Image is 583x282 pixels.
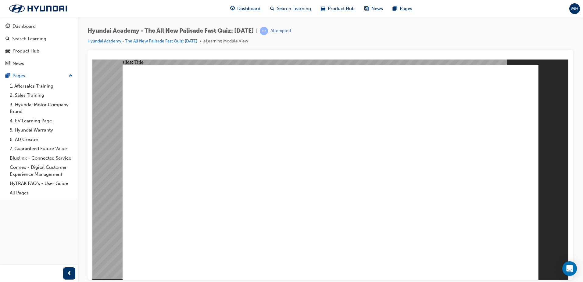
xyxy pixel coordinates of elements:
img: Trak [3,2,73,15]
button: Pages [2,70,75,81]
span: Search Learning [277,5,311,12]
span: Dashboard [237,5,260,12]
a: car-iconProduct Hub [316,2,359,15]
a: guage-iconDashboard [225,2,265,15]
span: pages-icon [393,5,397,13]
div: Attempted [270,28,291,34]
li: eLearning Module View [203,38,248,45]
button: MH [569,3,580,14]
a: All Pages [7,188,75,198]
span: learningRecordVerb_ATTEMPT-icon [260,27,268,35]
a: search-iconSearch Learning [265,2,316,15]
div: News [13,60,24,67]
a: pages-iconPages [388,2,417,15]
div: Open Intercom Messenger [562,261,577,276]
a: news-iconNews [359,2,388,15]
a: Product Hub [2,45,75,57]
a: News [2,58,75,69]
a: 2. Sales Training [7,91,75,100]
span: News [371,5,383,12]
div: Pages [13,72,25,79]
span: guage-icon [5,24,10,29]
span: Hyundai Academy - The All New Palisade Fast Quiz: [DATE] [88,27,254,34]
span: search-icon [5,36,10,42]
button: DashboardSearch LearningProduct HubNews [2,20,75,70]
span: car-icon [321,5,325,13]
a: 5. Hyundai Warranty [7,125,75,135]
a: 7. Guaranteed Future Value [7,144,75,154]
span: pages-icon [5,73,10,79]
span: guage-icon [230,5,235,13]
a: Search Learning [2,33,75,45]
span: news-icon [5,61,10,67]
a: Hyundai Academy - The All New Palisade Fast Quiz: [DATE] [88,38,197,44]
span: Product Hub [328,5,355,12]
span: MH [571,5,578,12]
span: news-icon [364,5,369,13]
span: up-icon [69,72,73,80]
a: Bluelink - Connected Service [7,154,75,163]
span: prev-icon [67,270,72,277]
span: search-icon [270,5,274,13]
a: 1. Aftersales Training [7,81,75,91]
a: HyTRAK FAQ's - User Guide [7,179,75,188]
a: 3. Hyundai Motor Company Brand [7,100,75,116]
span: car-icon [5,49,10,54]
div: Search Learning [12,35,46,42]
span: | [256,27,257,34]
a: Connex - Digital Customer Experience Management [7,163,75,179]
div: Product Hub [13,48,39,55]
a: 6. AD Creator [7,135,75,144]
a: 4. EV Learning Page [7,116,75,126]
span: Pages [400,5,412,12]
a: Dashboard [2,21,75,32]
div: Dashboard [13,23,36,30]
